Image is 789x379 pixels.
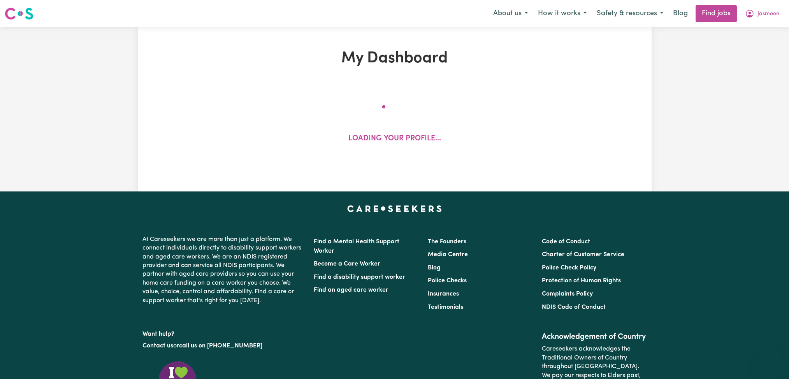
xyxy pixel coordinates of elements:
[696,5,737,22] a: Find jobs
[314,287,388,293] a: Find an aged care worker
[488,5,533,22] button: About us
[542,278,621,284] a: Protection of Human Rights
[142,343,173,349] a: Contact us
[142,327,304,338] p: Want help?
[592,5,668,22] button: Safety & resources
[228,49,561,68] h1: My Dashboard
[5,7,33,21] img: Careseekers logo
[542,265,596,271] a: Police Check Policy
[314,239,399,254] a: Find a Mental Health Support Worker
[428,304,463,310] a: Testimonials
[314,261,380,267] a: Become a Care Worker
[542,251,624,258] a: Charter of Customer Service
[142,338,304,353] p: or
[5,5,33,23] a: Careseekers logo
[542,239,590,245] a: Code of Conduct
[428,265,441,271] a: Blog
[179,343,262,349] a: call us on [PHONE_NUMBER]
[314,274,405,280] a: Find a disability support worker
[668,5,692,22] a: Blog
[542,291,593,297] a: Complaints Policy
[758,348,783,373] iframe: Button to launch messaging window
[428,278,467,284] a: Police Checks
[740,5,784,22] button: My Account
[542,304,606,310] a: NDIS Code of Conduct
[347,205,442,212] a: Careseekers home page
[428,239,466,245] a: The Founders
[533,5,592,22] button: How it works
[542,332,647,342] h2: Acknowledgement of Country
[428,251,468,258] a: Media Centre
[428,291,459,297] a: Insurances
[757,10,779,18] span: Jasmeen
[142,232,304,308] p: At Careseekers we are more than just a platform. We connect individuals directly to disability su...
[348,133,441,145] p: Loading your profile...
